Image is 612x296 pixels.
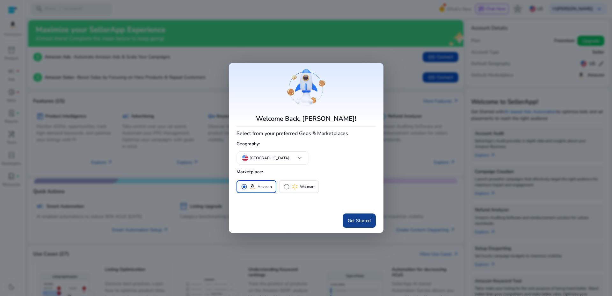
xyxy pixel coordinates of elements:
p: Amazon [258,184,272,190]
span: keyboard_arrow_down [296,154,303,162]
img: amazon.svg [249,183,256,191]
span: radio_button_checked [241,184,247,190]
button: Get Started [343,213,376,228]
p: [GEOGRAPHIC_DATA] [250,155,289,161]
span: Get Started [348,217,371,224]
img: us.svg [242,155,248,161]
p: Walmart [300,184,315,190]
h5: Marketplace: [237,167,376,177]
span: radio_button_unchecked [283,184,290,190]
h5: Geography: [237,139,376,149]
img: walmart.svg [291,183,299,191]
